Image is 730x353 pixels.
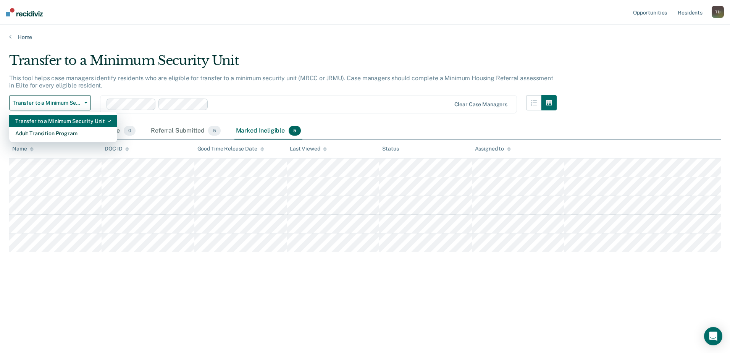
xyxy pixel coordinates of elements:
button: TD [712,6,724,18]
div: Clear case managers [454,101,507,108]
p: This tool helps case managers identify residents who are eligible for transfer to a minimum secur... [9,74,553,89]
div: Status [382,146,399,152]
div: Good Time Release Date [197,146,264,152]
div: Referral Submitted5 [149,123,222,139]
div: Adult Transition Program [15,127,111,139]
div: Transfer to a Minimum Security Unit [9,53,557,74]
div: Marked Ineligible5 [234,123,303,139]
a: Home [9,34,721,40]
div: Last Viewed [290,146,327,152]
div: DOC ID [105,146,129,152]
span: 5 [208,126,220,136]
div: Name [12,146,34,152]
span: 5 [289,126,301,136]
span: 0 [124,126,136,136]
div: Transfer to a Minimum Security Unit [15,115,111,127]
button: Transfer to a Minimum Security Unit [9,95,91,110]
span: Transfer to a Minimum Security Unit [13,100,81,106]
img: Recidiviz [6,8,43,16]
div: T D [712,6,724,18]
div: Assigned to [475,146,511,152]
div: Open Intercom Messenger [704,327,722,345]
